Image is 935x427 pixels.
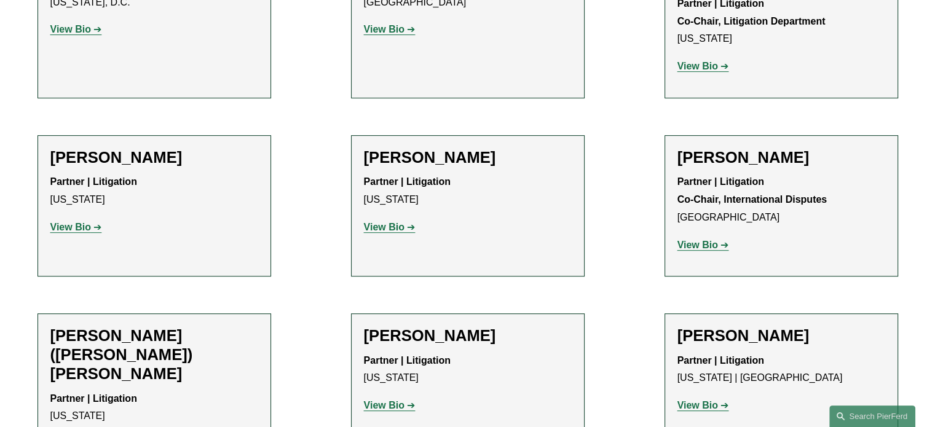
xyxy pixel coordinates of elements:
strong: View Bio [677,61,718,71]
p: [US_STATE] [50,390,258,426]
a: View Bio [50,222,102,232]
h2: [PERSON_NAME] [677,326,885,345]
a: View Bio [364,400,416,410]
p: [US_STATE] | [GEOGRAPHIC_DATA] [677,352,885,388]
strong: Partner | Litigation [364,176,451,187]
strong: View Bio [50,24,91,34]
strong: Partner | Litigation [677,355,764,366]
h2: [PERSON_NAME] [364,148,572,167]
strong: View Bio [677,240,718,250]
h2: [PERSON_NAME] ([PERSON_NAME]) [PERSON_NAME] [50,326,258,383]
strong: View Bio [364,400,404,410]
a: View Bio [677,400,729,410]
a: View Bio [364,222,416,232]
strong: Partner | Litigation Co-Chair, International Disputes [677,176,827,205]
h2: [PERSON_NAME] [364,326,572,345]
strong: Partner | Litigation [50,176,137,187]
strong: View Bio [364,222,404,232]
a: View Bio [677,61,729,71]
a: View Bio [50,24,102,34]
a: View Bio [364,24,416,34]
p: [US_STATE] [364,352,572,388]
p: [US_STATE] [364,173,572,209]
h2: [PERSON_NAME] [50,148,258,167]
strong: View Bio [50,222,91,232]
strong: Partner | Litigation [50,393,137,404]
p: [GEOGRAPHIC_DATA] [677,173,885,226]
a: Search this site [829,405,915,427]
strong: View Bio [364,24,404,34]
a: View Bio [677,240,729,250]
p: [US_STATE] [50,173,258,209]
strong: Partner | Litigation [364,355,451,366]
strong: View Bio [677,400,718,410]
h2: [PERSON_NAME] [677,148,885,167]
